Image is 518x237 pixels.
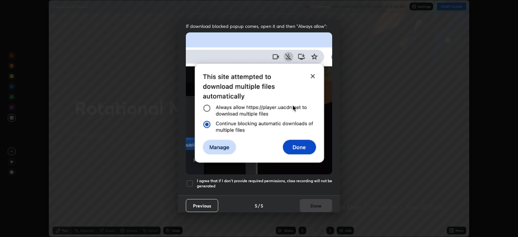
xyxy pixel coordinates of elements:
h4: / [258,202,260,209]
img: downloads-permission-blocked.gif [186,32,332,174]
h4: 5 [255,202,257,209]
h5: I agree that if I don't provide required permissions, class recording will not be generated [197,178,332,188]
button: Previous [186,199,218,212]
h4: 5 [261,202,263,209]
span: If download blocked popup comes, open it and then "Always allow": [186,23,332,29]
